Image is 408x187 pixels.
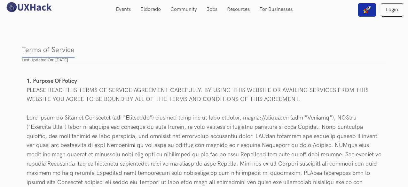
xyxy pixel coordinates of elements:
[27,78,77,84] strong: 1. Purpose Of Policy
[166,3,202,16] a: Community
[381,3,403,17] a: Login
[202,3,222,16] a: Jobs
[136,3,166,16] a: Eldorado
[5,2,53,13] img: UXHack logo
[22,45,386,64] div: Last Updated On: [DATE]
[222,3,255,16] a: Resources
[255,3,297,16] a: For Businesses
[111,3,136,16] a: Events
[363,6,371,13] img: rocket
[22,45,75,58] h2: Terms of Service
